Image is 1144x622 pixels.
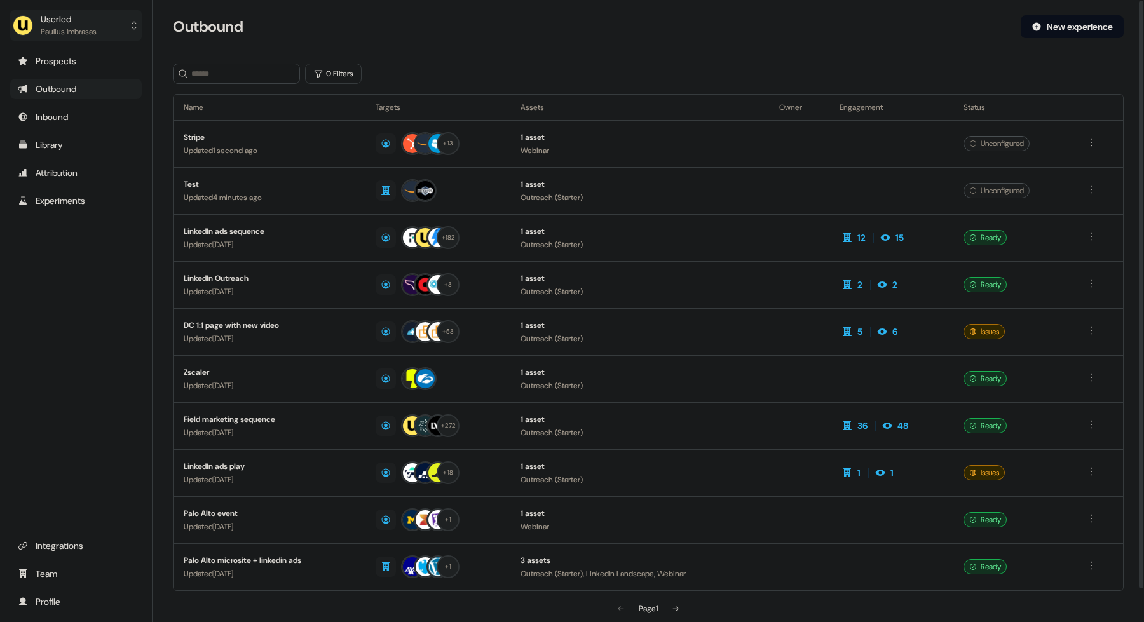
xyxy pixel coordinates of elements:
[184,131,355,144] div: Stripe
[521,366,759,379] div: 1 asset
[895,231,904,244] div: 15
[184,285,355,298] div: Updated [DATE]
[10,10,142,41] button: UserledPaulius Imbrasas
[10,163,142,183] a: Go to attribution
[964,277,1007,292] div: Ready
[521,473,759,486] div: Outreach (Starter)
[953,95,1073,120] th: Status
[521,285,759,298] div: Outreach (Starter)
[510,95,769,120] th: Assets
[18,539,134,552] div: Integrations
[184,567,355,580] div: Updated [DATE]
[18,595,134,608] div: Profile
[1021,15,1124,38] button: New experience
[892,278,897,291] div: 2
[10,135,142,155] a: Go to templates
[769,95,829,120] th: Owner
[521,272,759,285] div: 1 asset
[18,55,134,67] div: Prospects
[10,592,142,612] a: Go to profile
[964,371,1007,386] div: Ready
[10,107,142,127] a: Go to Inbound
[857,231,866,244] div: 12
[441,420,455,431] div: + 272
[18,567,134,580] div: Team
[964,230,1007,245] div: Ready
[639,602,658,615] div: Page 1
[184,473,355,486] div: Updated [DATE]
[521,426,759,439] div: Outreach (Starter)
[184,238,355,251] div: Updated [DATE]
[184,191,355,204] div: Updated 4 minutes ago
[857,325,862,338] div: 5
[10,564,142,584] a: Go to team
[184,332,355,345] div: Updated [DATE]
[184,413,355,426] div: Field marketing sequence
[964,559,1007,574] div: Ready
[521,520,759,533] div: Webinar
[521,332,759,345] div: Outreach (Starter)
[521,413,759,426] div: 1 asset
[10,51,142,71] a: Go to prospects
[184,379,355,392] div: Updated [DATE]
[174,95,365,120] th: Name
[184,225,355,238] div: LinkedIn ads sequence
[964,183,1030,198] div: Unconfigured
[890,466,894,479] div: 1
[857,278,862,291] div: 2
[892,325,897,338] div: 6
[857,466,861,479] div: 1
[445,561,451,572] div: + 1
[10,536,142,556] a: Go to integrations
[964,512,1007,527] div: Ready
[964,418,1007,433] div: Ready
[444,279,453,290] div: + 3
[897,419,908,432] div: 48
[521,319,759,332] div: 1 asset
[521,131,759,144] div: 1 asset
[18,111,134,123] div: Inbound
[521,460,759,473] div: 1 asset
[41,13,97,25] div: Userled
[184,554,355,567] div: Palo Alto microsite + linkedin ads
[18,139,134,151] div: Library
[521,191,759,204] div: Outreach (Starter)
[442,232,455,243] div: + 182
[18,166,134,179] div: Attribution
[521,507,759,520] div: 1 asset
[10,79,142,99] a: Go to outbound experience
[443,467,453,478] div: + 18
[964,136,1030,151] div: Unconfigured
[521,238,759,251] div: Outreach (Starter)
[964,465,1005,480] div: Issues
[173,17,243,36] h3: Outbound
[184,366,355,379] div: Zscaler
[521,554,759,567] div: 3 assets
[442,326,454,337] div: + 53
[521,225,759,238] div: 1 asset
[184,520,355,533] div: Updated [DATE]
[964,324,1005,339] div: Issues
[365,95,510,120] th: Targets
[829,95,953,120] th: Engagement
[184,507,355,520] div: Palo Alto event
[18,83,134,95] div: Outbound
[184,319,355,332] div: DC 1:1 page with new video
[305,64,362,84] button: 0 Filters
[521,178,759,191] div: 1 asset
[184,272,355,285] div: LinkedIn Outreach
[184,178,355,191] div: Test
[521,144,759,157] div: Webinar
[443,138,453,149] div: + 13
[41,25,97,38] div: Paulius Imbrasas
[857,419,868,432] div: 36
[10,191,142,211] a: Go to experiments
[521,379,759,392] div: Outreach (Starter)
[184,460,355,473] div: LinkedIn ads play
[184,426,355,439] div: Updated [DATE]
[521,567,759,580] div: Outreach (Starter), LinkedIn Landscape, Webinar
[184,144,355,157] div: Updated 1 second ago
[445,514,451,525] div: + 1
[18,194,134,207] div: Experiments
